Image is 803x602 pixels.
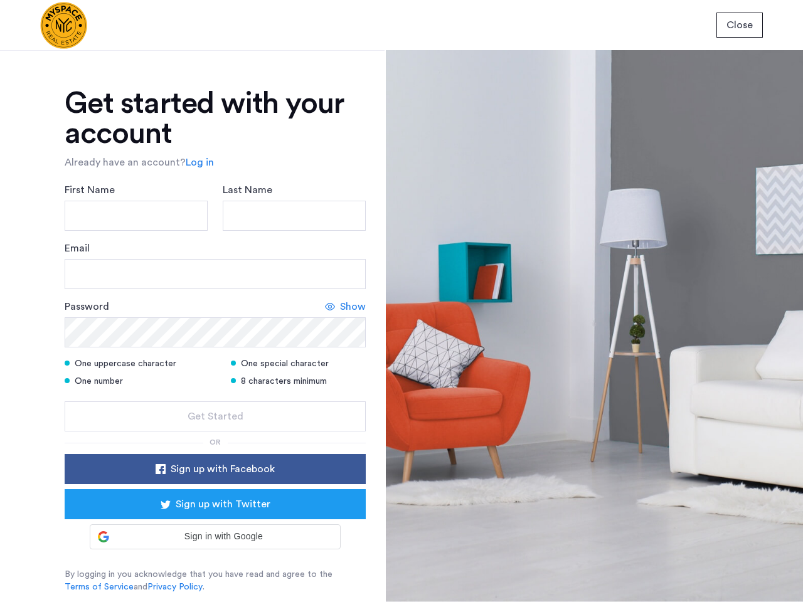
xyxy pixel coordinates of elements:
label: Password [65,299,109,314]
span: Show [340,299,366,314]
p: By logging in you acknowledge that you have read and agree to the and . [65,568,366,593]
label: Last Name [223,182,272,198]
img: logo [40,2,87,49]
a: Privacy Policy [147,581,203,593]
button: button [65,489,366,519]
span: Get Started [188,409,243,424]
span: Already have an account? [65,157,186,167]
a: Terms of Service [65,581,134,593]
div: One special character [231,357,366,370]
span: Close [726,18,753,33]
label: Email [65,241,90,256]
span: Sign up with Facebook [171,462,275,477]
span: or [210,438,221,446]
span: Sign in with Google [114,530,332,543]
button: button [65,454,366,484]
button: button [65,401,366,431]
span: Sign up with Twitter [176,497,270,512]
div: One number [65,375,215,388]
div: Sign in with Google [90,524,341,549]
label: First Name [65,182,115,198]
div: 8 characters minimum [231,375,366,388]
div: One uppercase character [65,357,215,370]
button: button [716,13,763,38]
a: Log in [186,155,214,170]
h1: Get started with your account [65,88,366,149]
